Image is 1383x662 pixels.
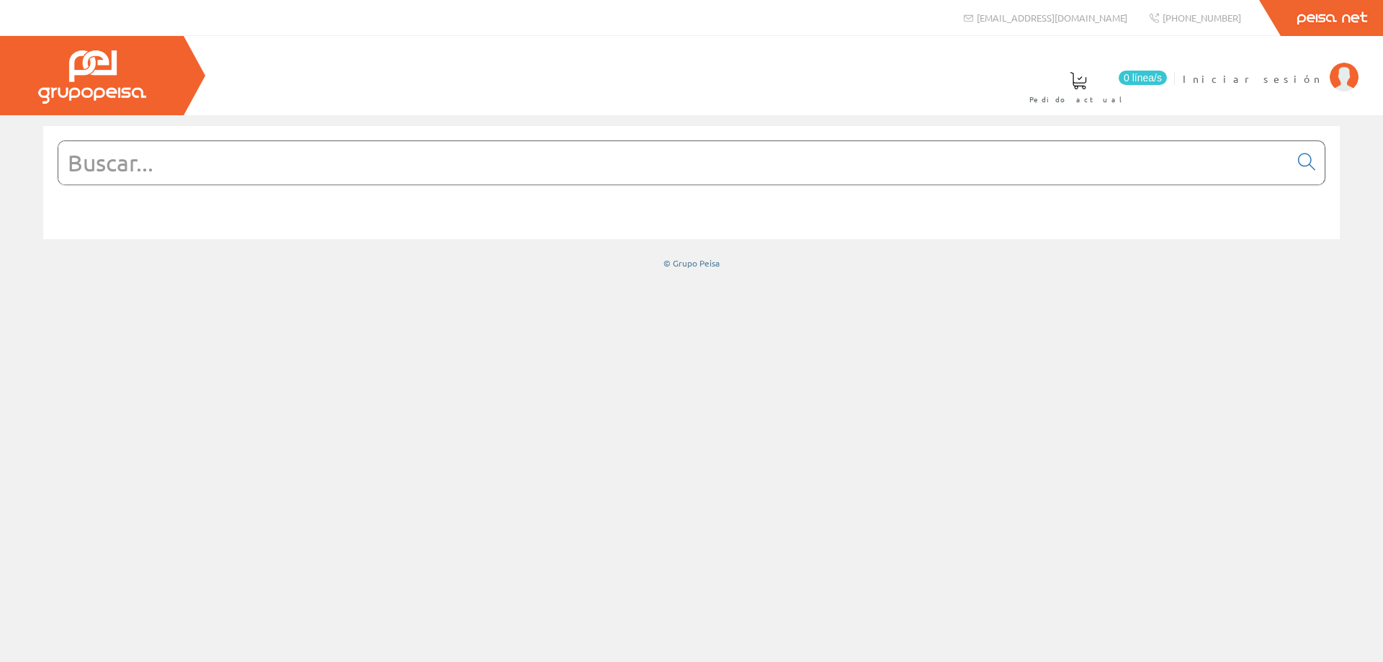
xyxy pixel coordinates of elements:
[977,12,1127,24] span: [EMAIL_ADDRESS][DOMAIN_NAME]
[1183,71,1322,86] span: Iniciar sesión
[1119,71,1167,85] span: 0 línea/s
[1163,12,1241,24] span: [PHONE_NUMBER]
[58,141,1289,184] input: Buscar...
[38,50,146,104] img: Grupo Peisa
[43,257,1340,269] div: © Grupo Peisa
[1029,92,1127,107] span: Pedido actual
[1183,60,1359,73] a: Iniciar sesión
